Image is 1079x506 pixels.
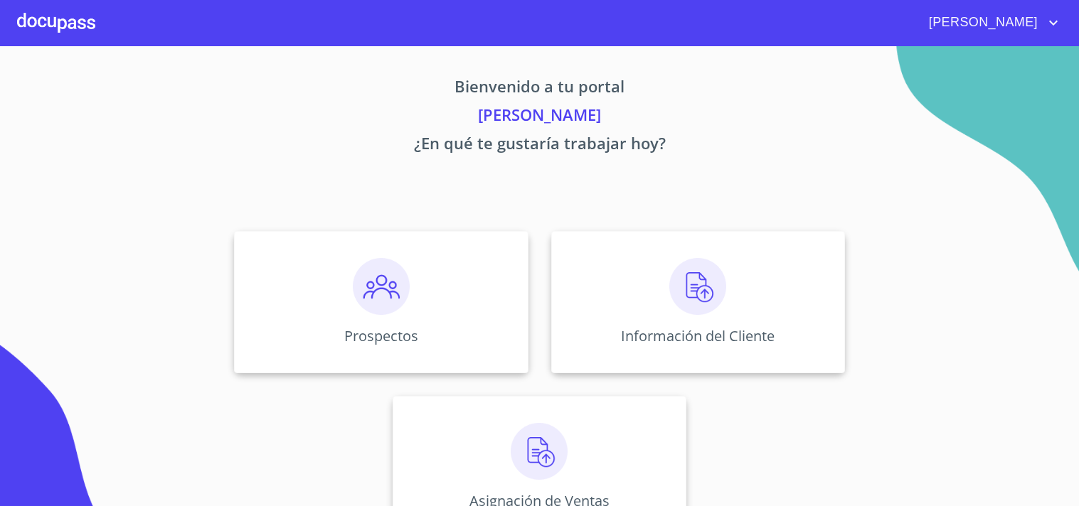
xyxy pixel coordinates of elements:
[102,103,978,131] p: [PERSON_NAME]
[621,326,775,345] p: Información del Cliente
[344,326,418,345] p: Prospectos
[511,423,568,480] img: carga.png
[102,131,978,160] p: ¿En qué te gustaría trabajar hoy?
[102,75,978,103] p: Bienvenido a tu portal
[669,258,726,315] img: carga.png
[918,11,1062,34] button: account of current user
[918,11,1045,34] span: [PERSON_NAME]
[353,258,410,315] img: prospectos.png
